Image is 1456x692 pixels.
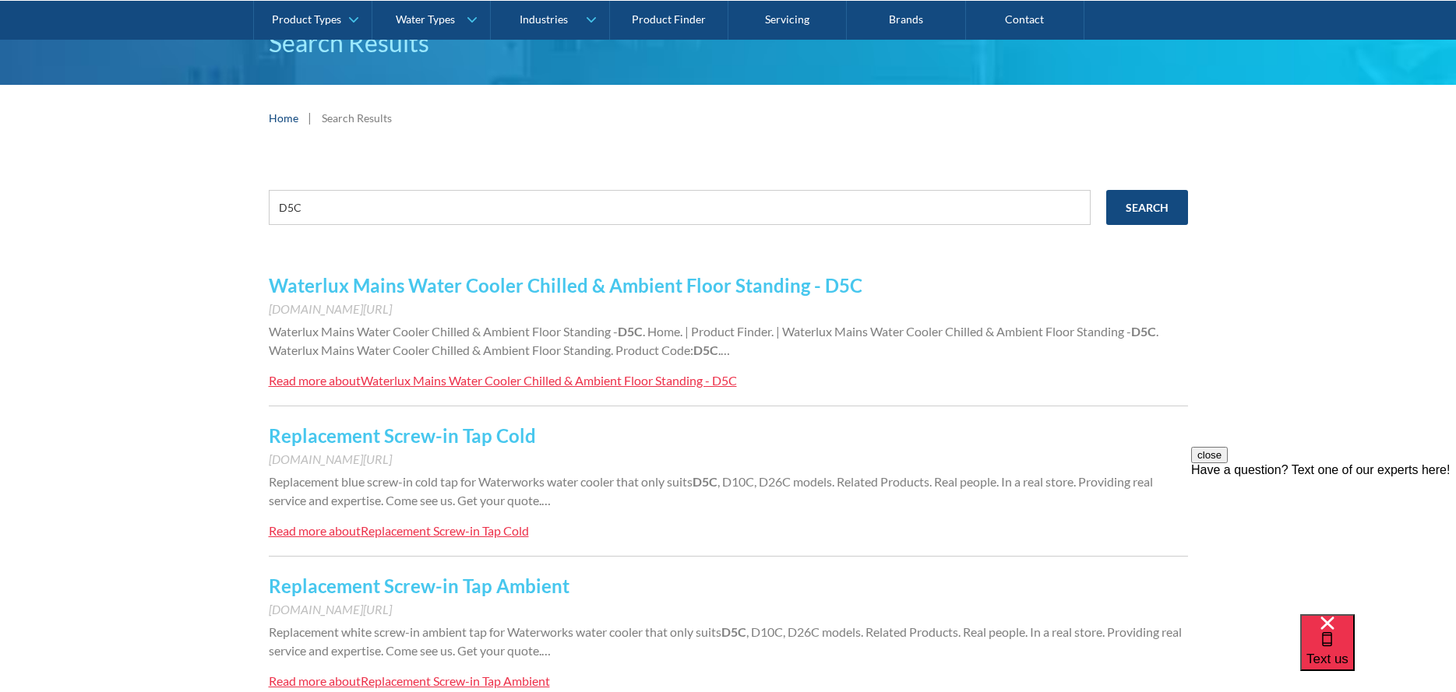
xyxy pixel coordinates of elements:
[520,12,568,26] div: Industries
[541,643,551,658] span: …
[721,624,746,639] strong: D5C
[269,523,361,538] div: Read more about
[1191,447,1456,634] iframe: podium webchat widget prompt
[269,450,1188,469] div: [DOMAIN_NAME][URL]
[269,574,569,597] a: Replacement Screw-in Tap Ambient
[269,424,536,447] a: Replacement Screw-in Tap Cold
[541,493,551,508] span: …
[643,324,1131,339] span: . Home. | Product Finder. | Waterlux Mains Water Cooler Chilled & Ambient Floor Standing -
[721,342,730,357] span: …
[272,12,341,26] div: Product Types
[361,523,529,538] div: Replacement Screw-in Tap Cold
[269,672,550,690] a: Read more aboutReplacement Screw-in Tap Ambient
[269,371,737,390] a: Read more aboutWaterlux Mains Water Cooler Chilled & Ambient Floor Standing - D5C
[718,342,721,357] span: .
[269,324,618,339] span: Waterlux Mains Water Cooler Chilled & Ambient Floor Standing -
[1106,190,1188,225] input: Search
[269,324,1158,357] span: . Waterlux Mains Water Cooler Chilled & Ambient Floor Standing. Product Code:
[322,110,392,126] div: Search Results
[269,474,693,489] span: Replacement blue screw-in cold tap for Waterworks water cooler that only suits
[693,342,718,357] strong: D5C
[618,324,643,339] strong: D5C
[361,373,737,388] div: Waterlux Mains Water Cooler Chilled & Ambient Floor Standing - D5C
[269,373,361,388] div: Read more about
[269,110,298,126] a: Home
[269,624,1182,658] span: , D10C, D26C models. Related Products. Real people. In a real store. Providing real service and e...
[269,522,529,540] a: Read more aboutReplacement Screw-in Tap Cold
[269,24,1188,61] h1: Search Results
[1131,324,1156,339] strong: D5C
[269,600,1188,619] div: [DOMAIN_NAME][URL]
[693,474,717,489] strong: D5C
[269,190,1091,225] input: e.g. chilled water cooler
[361,673,550,688] div: Replacement Screw-in Tap Ambient
[269,673,361,688] div: Read more about
[1300,614,1456,692] iframe: podium webchat widget bubble
[306,108,314,127] div: |
[269,474,1153,508] span: , D10C, D26C models. Related Products. Real people. In a real store. Providing real service and e...
[396,12,455,26] div: Water Types
[269,624,721,639] span: Replacement white screw-in ambient tap for Waterworks water cooler that only suits
[269,300,1188,318] div: [DOMAIN_NAME][URL]
[269,274,862,297] a: Waterlux Mains Water Cooler Chilled & Ambient Floor Standing - D5C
